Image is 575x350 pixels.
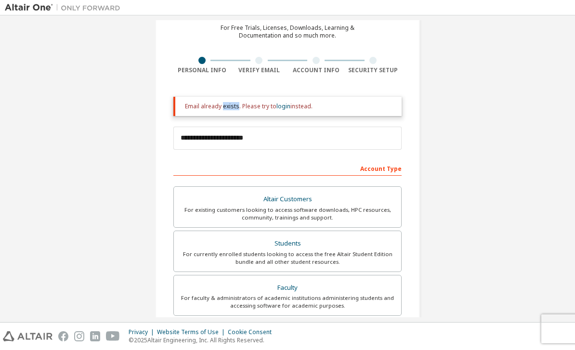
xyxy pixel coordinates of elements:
[180,294,395,310] div: For faculty & administrators of academic institutions administering students and accessing softwa...
[180,250,395,266] div: For currently enrolled students looking to access the free Altair Student Edition bundle and all ...
[221,24,354,39] div: For Free Trials, Licenses, Downloads, Learning & Documentation and so much more.
[129,336,277,344] p: © 2025 Altair Engineering, Inc. All Rights Reserved.
[180,193,395,206] div: Altair Customers
[5,3,125,13] img: Altair One
[180,206,395,221] div: For existing customers looking to access software downloads, HPC resources, community, trainings ...
[276,102,290,110] a: login
[106,331,120,341] img: youtube.svg
[180,237,395,250] div: Students
[173,66,231,74] div: Personal Info
[287,66,345,74] div: Account Info
[185,103,394,110] div: Email already exists. Please try to instead.
[173,160,402,176] div: Account Type
[345,66,402,74] div: Security Setup
[231,66,288,74] div: Verify Email
[228,328,277,336] div: Cookie Consent
[90,331,100,341] img: linkedin.svg
[58,331,68,341] img: facebook.svg
[3,331,52,341] img: altair_logo.svg
[180,281,395,295] div: Faculty
[129,328,157,336] div: Privacy
[74,331,84,341] img: instagram.svg
[157,328,228,336] div: Website Terms of Use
